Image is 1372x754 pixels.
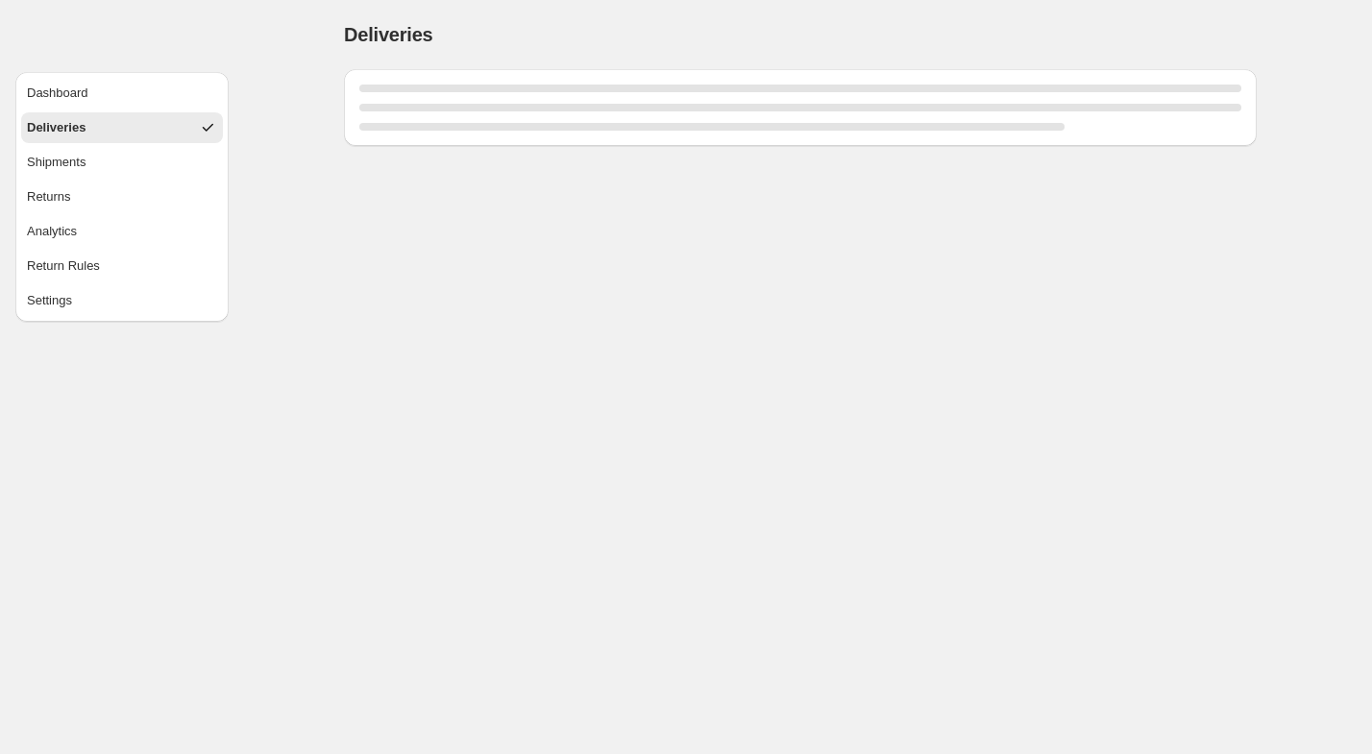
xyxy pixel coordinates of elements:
div: Returns [27,187,71,207]
div: Settings [27,291,72,310]
button: Deliveries [21,112,223,143]
div: Return Rules [27,256,100,276]
div: Analytics [27,222,77,241]
button: Settings [21,285,223,316]
button: Analytics [21,216,223,247]
button: Returns [21,182,223,212]
button: Dashboard [21,78,223,109]
div: Deliveries [27,118,86,137]
button: Return Rules [21,251,223,281]
h1: Deliveries [344,23,433,46]
div: Shipments [27,153,86,172]
div: Dashboard [27,84,88,103]
button: Shipments [21,147,223,178]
